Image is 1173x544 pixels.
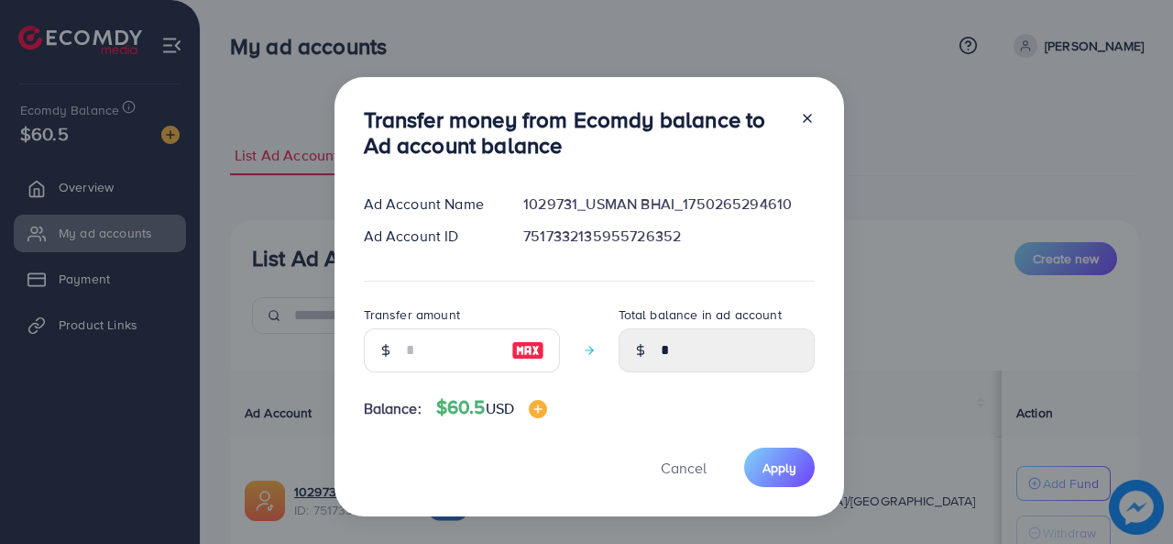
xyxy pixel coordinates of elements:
img: image [529,400,547,418]
button: Cancel [638,448,729,487]
div: Ad Account Name [349,194,510,215]
h4: $60.5 [436,396,547,419]
button: Apply [744,448,815,487]
img: image [511,339,544,361]
span: USD [486,398,514,418]
span: Balance: [364,398,422,419]
label: Total balance in ad account [619,305,782,324]
div: Ad Account ID [349,226,510,247]
span: Apply [762,459,796,477]
h3: Transfer money from Ecomdy balance to Ad account balance [364,106,785,160]
span: Cancel [661,458,707,478]
div: 1029731_USMAN BHAI_1750265294610 [509,194,828,215]
label: Transfer amount [364,305,460,324]
div: 7517332135955726352 [509,226,828,247]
